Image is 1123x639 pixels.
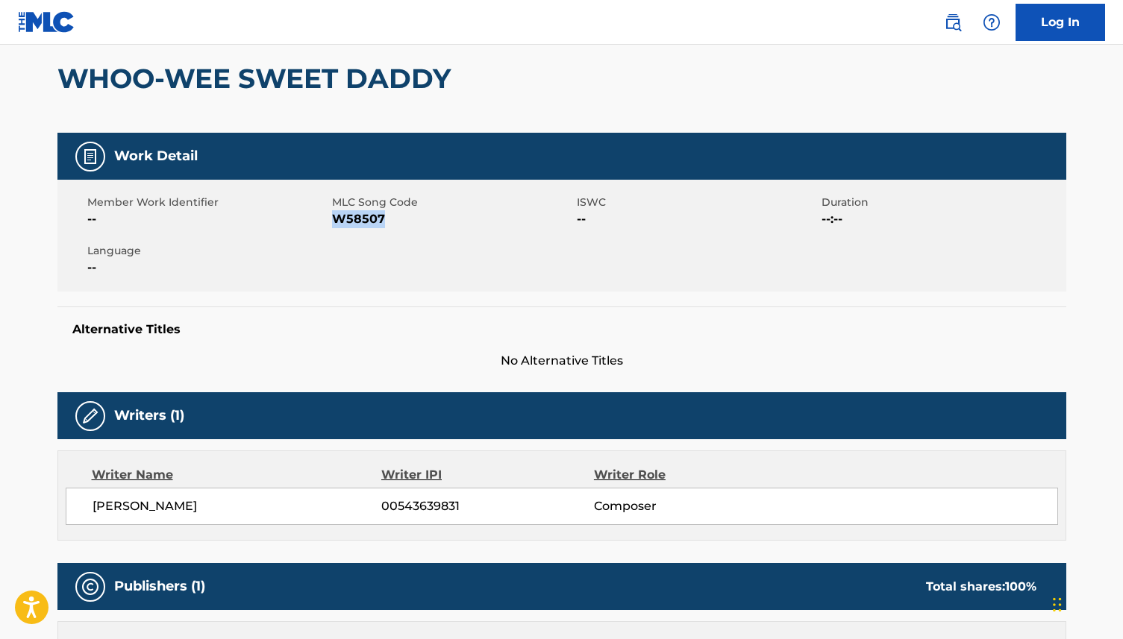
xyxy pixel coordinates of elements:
[577,210,818,228] span: --
[57,352,1066,370] span: No Alternative Titles
[1048,567,1123,639] iframe: Chat Widget
[81,578,99,596] img: Publishers
[944,13,962,31] img: search
[93,497,382,515] span: [PERSON_NAME]
[594,497,787,515] span: Composer
[72,322,1051,337] h5: Alternative Titles
[114,407,184,424] h5: Writers (1)
[332,210,573,228] span: W58507
[1016,4,1105,41] a: Log In
[332,195,573,210] span: MLC Song Code
[87,243,328,259] span: Language
[1053,582,1062,627] div: Drag
[577,195,818,210] span: ISWC
[87,259,328,277] span: --
[822,195,1063,210] span: Duration
[926,578,1036,596] div: Total shares:
[114,148,198,165] h5: Work Detail
[977,7,1007,37] div: Help
[938,7,968,37] a: Public Search
[822,210,1063,228] span: --:--
[81,148,99,166] img: Work Detail
[18,11,75,33] img: MLC Logo
[983,13,1001,31] img: help
[87,195,328,210] span: Member Work Identifier
[81,407,99,425] img: Writers
[57,62,458,95] h2: WHOO-WEE SWEET DADDY
[594,466,787,484] div: Writer Role
[381,466,594,484] div: Writer IPI
[92,466,382,484] div: Writer Name
[87,210,328,228] span: --
[114,578,205,595] h5: Publishers (1)
[1005,579,1036,594] span: 100 %
[381,497,593,515] span: 00543639831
